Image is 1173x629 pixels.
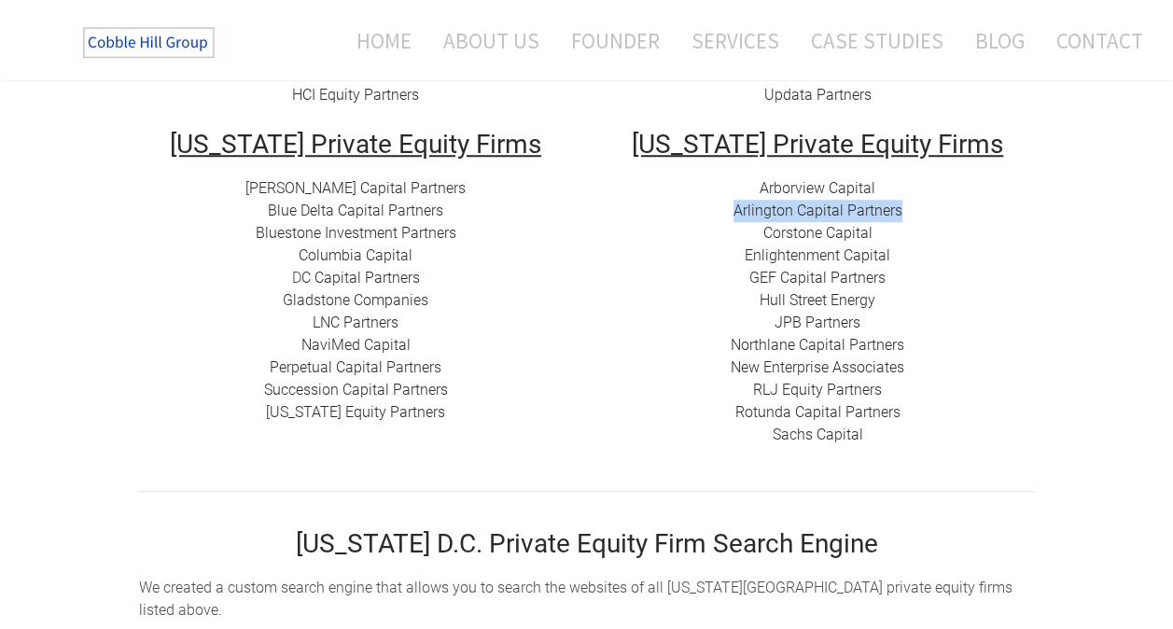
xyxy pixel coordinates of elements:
[557,16,674,65] a: Founder
[797,16,957,65] a: Case Studies
[764,86,872,104] a: Updata Partners
[745,246,890,264] a: ​Enlightenment Capital
[760,179,875,197] a: Arborview Capital
[139,177,573,424] div: D
[735,403,901,421] a: ​​Rotunda Capital Partners
[1042,16,1143,65] a: Contact
[677,16,793,65] a: Services
[292,86,419,104] a: HCI Equity Partners
[429,16,553,65] a: About Us
[632,129,1003,160] u: [US_STATE] Private Equity Firms
[266,403,445,421] a: [US_STATE] Equity Partners​
[753,381,882,398] a: ​RLJ Equity Partners
[71,20,230,66] img: The Cobble Hill Group LLC
[749,269,886,287] a: GEF Capital Partners
[760,291,875,309] a: Hull Street Energy
[170,129,541,160] u: [US_STATE] Private Equity Firms
[763,224,873,242] a: Corstone Capital
[264,381,448,398] a: Succession Capital Partners
[328,16,426,65] a: Home
[139,531,1035,557] h2: [US_STATE] D.C. Private Equity Firm Search Engine
[313,314,398,331] a: LNC Partners
[301,336,411,354] a: NaviMed Capital
[245,179,466,197] a: [PERSON_NAME] Capital Partners
[961,16,1039,65] a: Blog
[283,291,428,309] a: Gladstone Companies
[731,358,904,376] a: New Enterprise Associates
[773,426,863,443] a: Sachs Capital
[301,269,420,287] a: C Capital Partners
[268,202,443,219] a: Blue Delta Capital Partners
[733,202,902,219] a: Arlington Capital Partners​
[731,336,904,354] a: Northlane Capital Partners
[139,577,1035,622] div: ​We created a custom search engine that allows you to search the websites of all [US_STATE][GEOGR...
[775,314,860,331] a: JPB Partners
[270,358,441,376] a: ​Perpetual Capital Partners
[299,246,412,264] a: Columbia Capital
[256,224,456,242] a: ​Bluestone Investment Partners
